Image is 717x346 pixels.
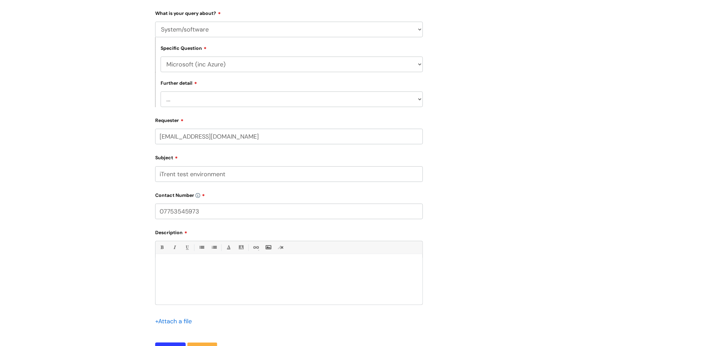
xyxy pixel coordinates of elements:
[251,243,260,252] a: Link
[276,243,285,252] a: Remove formatting (Ctrl-\)
[155,316,196,327] div: Attach a file
[155,152,423,161] label: Subject
[170,243,179,252] a: Italic (Ctrl-I)
[224,243,233,252] a: Font Color
[183,243,191,252] a: Underline(Ctrl-U)
[155,317,158,325] span: +
[155,115,423,123] label: Requester
[158,243,166,252] a: Bold (Ctrl-B)
[155,129,423,144] input: Email
[155,190,423,198] label: Contact Number
[155,227,423,236] label: Description
[264,243,272,252] a: Insert Image...
[161,44,207,51] label: Specific Question
[197,243,206,252] a: • Unordered List (Ctrl-Shift-7)
[210,243,218,252] a: 1. Ordered List (Ctrl-Shift-8)
[155,8,423,16] label: What is your query about?
[161,79,197,86] label: Further detail
[196,193,200,198] img: info-icon.svg
[237,243,245,252] a: Back Color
